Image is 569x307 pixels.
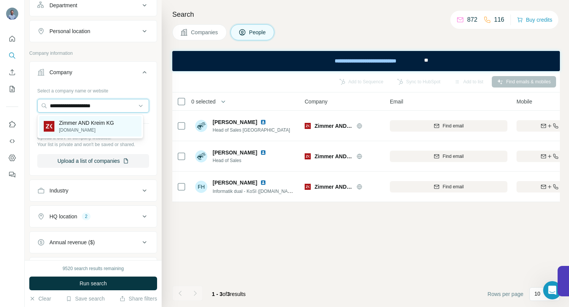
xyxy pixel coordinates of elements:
[30,63,157,84] button: Company
[260,150,266,156] img: LinkedIn logo
[6,49,18,62] button: Search
[213,179,257,186] span: [PERSON_NAME]
[79,280,107,287] span: Run search
[443,122,464,129] span: Find email
[488,290,523,298] span: Rows per page
[223,291,227,297] span: of
[191,98,216,105] span: 0 selected
[517,98,532,105] span: Mobile
[29,50,157,57] p: Company information
[213,127,290,134] span: Head of Sales [GEOGRAPHIC_DATA]
[49,27,90,35] div: Personal location
[260,119,266,125] img: LinkedIn logo
[82,213,91,220] div: 2
[49,187,68,194] div: Industry
[213,157,269,164] span: Head of Sales
[6,65,18,79] button: Enrich CSV
[305,123,311,129] img: Logo of Zimmer AND Kreim KG
[59,127,114,134] p: [DOMAIN_NAME]
[213,149,257,156] span: [PERSON_NAME]
[517,14,552,25] button: Buy credits
[172,51,560,71] iframe: Banner
[467,15,477,24] p: 872
[6,82,18,96] button: My lists
[390,98,403,105] span: Email
[30,233,157,251] button: Annual revenue ($)
[195,150,207,162] img: Avatar
[212,291,246,297] span: results
[305,184,311,190] img: Logo of Zimmer AND Kreim KG
[29,295,51,302] button: Clear
[443,183,464,190] span: Find email
[212,291,223,297] span: 1 - 3
[49,68,72,76] div: Company
[49,239,95,246] div: Annual revenue ($)
[390,120,507,132] button: Find email
[494,15,504,24] p: 116
[30,22,157,40] button: Personal location
[195,181,207,193] div: FH
[315,153,353,160] span: Zimmer AND Kreim KG
[249,29,267,36] span: People
[213,118,257,126] span: [PERSON_NAME]
[29,277,157,290] button: Run search
[59,119,114,127] p: Zimmer AND Kreim KG
[6,168,18,181] button: Feedback
[6,151,18,165] button: Dashboard
[195,120,207,132] img: Avatar
[119,295,157,302] button: Share filters
[30,259,157,280] button: Employees (size)
[390,151,507,162] button: Find email
[63,265,124,272] div: 9520 search results remaining
[44,121,54,132] img: Zimmer AND Kreim KG
[543,281,561,299] iframe: Intercom live chat
[37,84,149,94] div: Select a company name or website
[260,180,266,186] img: LinkedIn logo
[37,154,149,168] button: Upload a list of companies
[305,98,327,105] span: Company
[227,291,230,297] span: 3
[390,181,507,192] button: Find email
[6,134,18,148] button: Use Surfe API
[534,290,540,297] p: 10
[191,29,219,36] span: Companies
[213,188,299,194] span: Informatik dual - KoSI ([DOMAIN_NAME].)
[49,213,77,220] div: HQ location
[49,2,77,9] div: Department
[443,153,464,160] span: Find email
[6,8,18,20] img: Avatar
[172,9,560,20] h4: Search
[30,207,157,226] button: HQ location2
[305,153,311,159] img: Logo of Zimmer AND Kreim KG
[315,183,353,191] span: Zimmer AND Kreim KG
[315,122,353,130] span: Zimmer AND Kreim KG
[6,118,18,131] button: Use Surfe on LinkedIn
[6,32,18,46] button: Quick start
[37,141,149,148] p: Your list is private and won't be saved or shared.
[66,295,105,302] button: Save search
[30,181,157,200] button: Industry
